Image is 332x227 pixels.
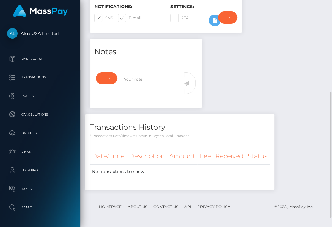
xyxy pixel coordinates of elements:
a: Taxes [5,181,76,197]
h6: Settings: [170,4,237,9]
p: Search [7,203,73,212]
label: 2FA [170,14,189,22]
div: © 2025 , MassPay Inc. [274,203,318,210]
a: Homepage [97,202,124,212]
th: Amount [167,148,197,165]
img: MassPay Logo [13,5,68,17]
a: Search [5,200,76,215]
p: Taxes [7,184,73,194]
label: SMS [94,14,113,22]
p: Dashboard [7,54,73,63]
p: Cancellations [7,110,73,119]
p: Payees [7,91,73,101]
a: Contact Us [151,202,181,212]
th: Description [127,148,167,165]
a: About Us [125,202,150,212]
a: Transactions [5,70,76,85]
p: * Transactions date/time are shown in payee's local timezone [90,133,270,138]
a: API [182,202,194,212]
p: User Profile [7,166,73,175]
p: Batches [7,129,73,138]
label: E-mail [118,14,141,22]
th: Fee [197,148,213,165]
a: User Profile [5,163,76,178]
th: Date/Time [90,148,127,165]
a: Payees [5,88,76,104]
p: Transactions [7,73,73,82]
h4: Transactions History [90,122,270,133]
a: Links [5,144,76,159]
a: Dashboard [5,51,76,67]
th: Status [246,148,270,165]
a: Batches [5,125,76,141]
span: Alua USA Limited [5,31,76,36]
th: Received [213,148,246,165]
a: Cancellations [5,107,76,122]
h6: Notifications: [94,4,161,9]
button: Require ID/Selfie Verification [218,11,237,23]
h4: Notes [94,46,197,57]
td: No transactions to show [90,165,270,179]
img: Alua USA Limited [7,28,18,39]
a: Privacy Policy [195,202,233,212]
p: Links [7,147,73,156]
button: Note Type [96,72,117,84]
